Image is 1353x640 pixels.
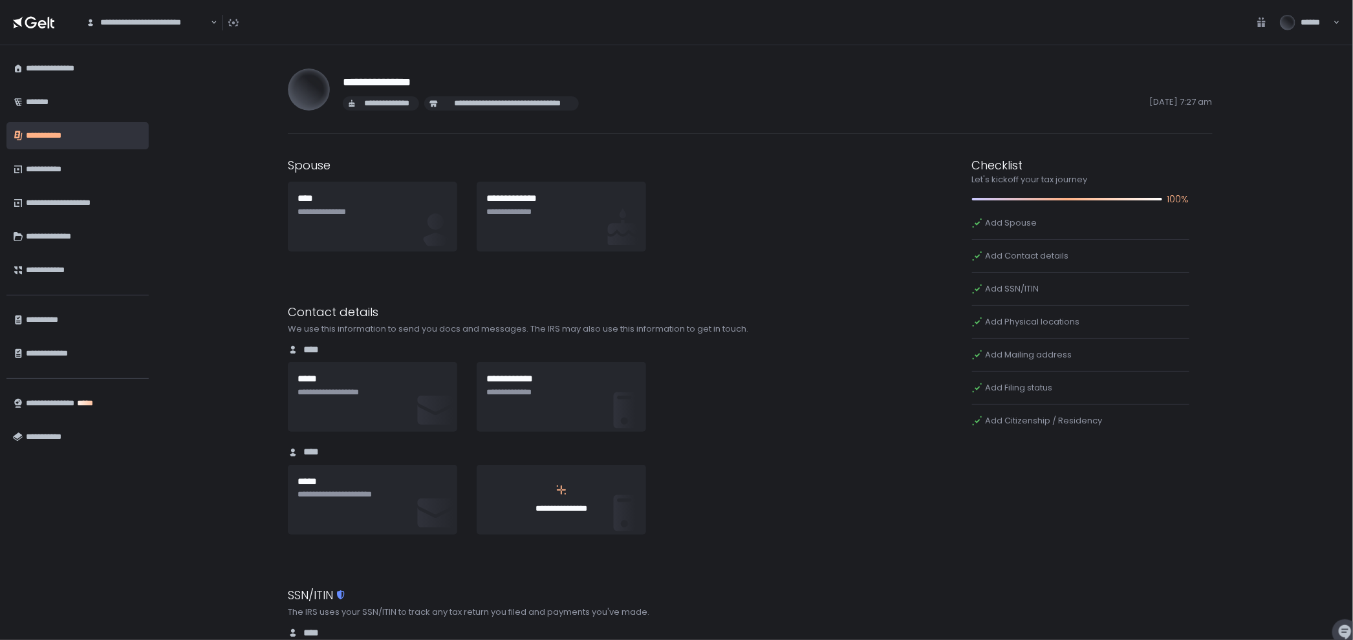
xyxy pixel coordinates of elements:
[78,8,217,36] div: Search for option
[288,323,835,335] div: We use this information to send you docs and messages. The IRS may also use this information to g...
[986,415,1103,427] span: Add Citizenship / Residency
[288,606,835,618] div: The IRS uses your SSN/ITIN to track any tax return you filed and payments you've made.
[986,316,1080,328] span: Add Physical locations
[986,250,1069,262] span: Add Contact details
[209,16,210,29] input: Search for option
[972,156,1189,174] div: Checklist
[288,156,835,174] div: Spouse
[972,174,1189,186] div: Let's kickoff your tax journey
[584,96,1213,111] span: [DATE] 7:27 am
[986,283,1039,295] span: Add SSN/ITIN
[986,349,1072,361] span: Add Mailing address
[288,586,835,604] div: SSN/ITIN
[986,382,1053,394] span: Add Filing status
[288,303,835,321] div: Contact details
[986,217,1037,229] span: Add Spouse
[1167,192,1189,207] span: 100%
